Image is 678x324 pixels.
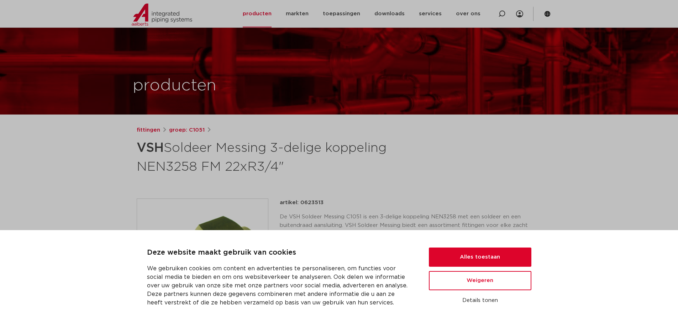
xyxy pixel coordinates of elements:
h1: Soldeer Messing 3-delige koppeling NEN3258 FM 22xR3/4" [137,137,404,176]
button: Weigeren [429,271,531,290]
p: artikel: 0623513 [280,198,324,207]
button: Alles toestaan [429,248,531,267]
strong: VSH [137,142,164,154]
h1: producten [133,74,216,97]
a: groep: C1051 [169,126,205,134]
p: Deze website maakt gebruik van cookies [147,247,412,259]
a: fittingen [137,126,160,134]
p: We gebruiken cookies om content en advertenties te personaliseren, om functies voor social media ... [147,264,412,307]
p: De VSH Soldeer Messing C1051 is een 3-delige koppeling NEN3258 met een soldeer en een buitendraad... [280,213,542,247]
button: Details tonen [429,294,531,307]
